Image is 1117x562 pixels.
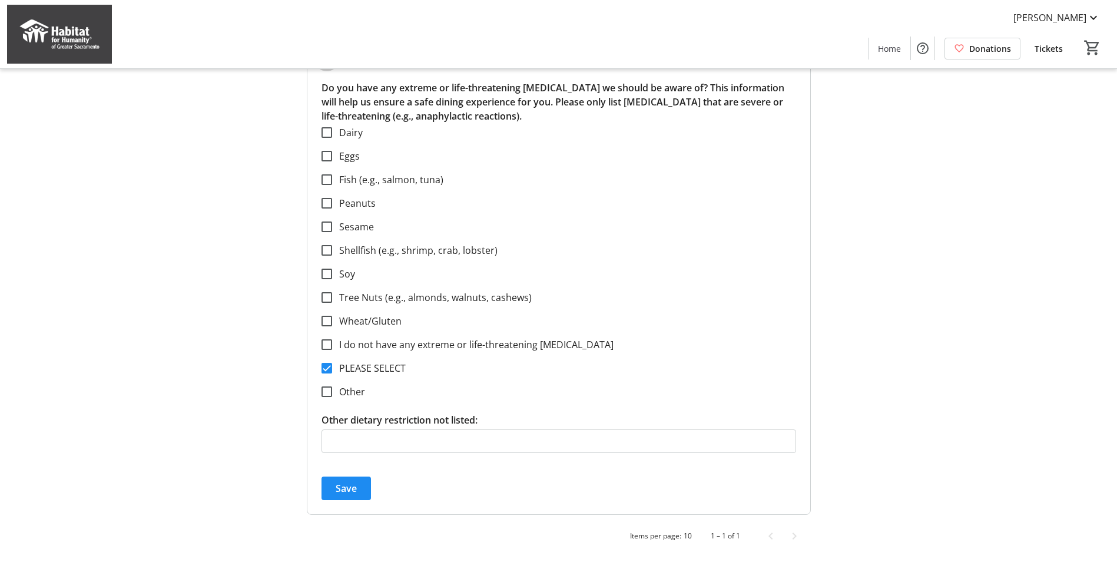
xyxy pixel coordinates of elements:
label: Dairy [332,125,363,140]
span: Home [878,42,901,55]
label: Wheat/Gluten [332,314,402,328]
div: 1 – 1 of 1 [711,531,740,541]
span: Tickets [1035,42,1063,55]
label: PLEASE SELECT [332,361,406,375]
div: Items per page: [630,531,681,541]
button: Cart [1082,37,1103,58]
label: Other dietary restriction not listed: [321,413,478,427]
a: Tickets [1025,38,1072,59]
button: Next page [783,524,806,548]
button: Help [911,37,934,60]
label: Peanuts [332,196,376,210]
button: Previous page [759,524,783,548]
label: Eggs [332,149,360,163]
p: Do you have any extreme or life-threatening [MEDICAL_DATA] we should be aware of? This informatio... [321,81,796,123]
label: I do not have any extreme or life-threatening [MEDICAL_DATA] [332,338,614,352]
label: Other [332,385,365,399]
mat-paginator: Select page [307,524,811,548]
button: Save [321,477,371,500]
label: Soy [332,267,355,281]
label: Sesame [332,220,374,234]
span: Save [336,481,357,495]
img: Habitat for Humanity of Greater Sacramento's Logo [7,5,112,64]
label: Fish (e.g., salmon, tuna) [332,173,443,187]
a: Donations [944,38,1020,59]
label: Tree Nuts (e.g., almonds, walnuts, cashews) [332,290,532,305]
div: 10 [684,531,692,541]
a: Home [869,38,910,59]
label: Shellfish (e.g., shrimp, crab, lobster) [332,243,498,257]
span: Donations [969,42,1011,55]
button: [PERSON_NAME] [1004,8,1110,27]
span: [PERSON_NAME] [1013,11,1086,25]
